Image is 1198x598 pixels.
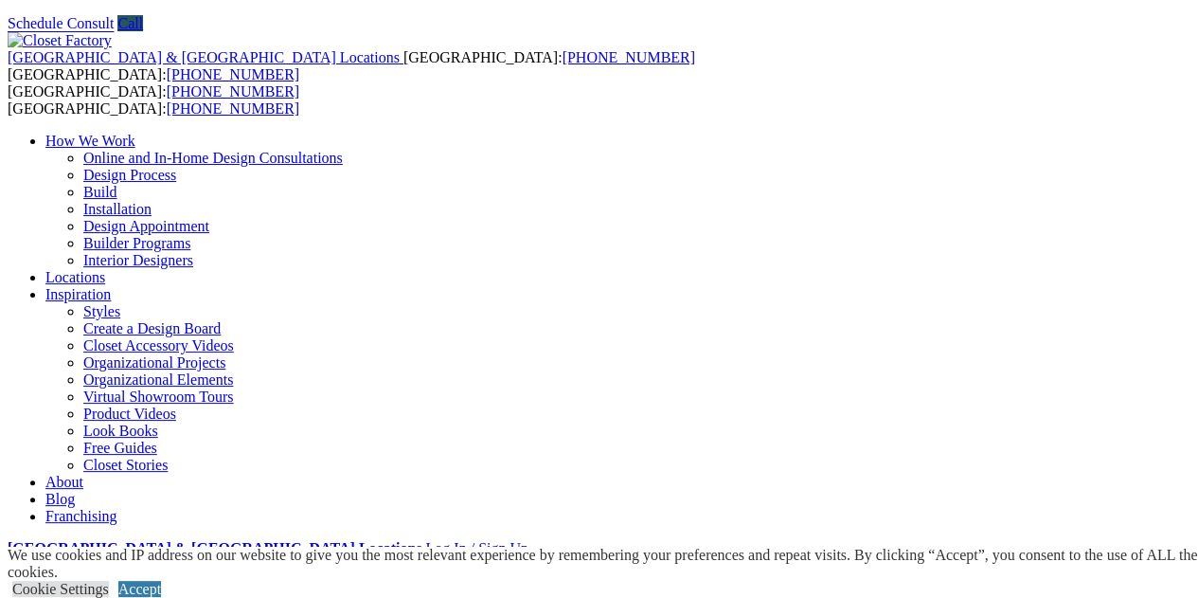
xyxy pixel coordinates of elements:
[8,547,1198,581] div: We use cookies and IP address on our website to give you the most relevant experience by remember...
[83,235,190,251] a: Builder Programs
[8,49,403,65] a: [GEOGRAPHIC_DATA] & [GEOGRAPHIC_DATA] Locations
[167,83,299,100] a: [PHONE_NUMBER]
[425,540,527,556] a: Log In / Sign Up
[83,218,209,234] a: Design Appointment
[167,66,299,82] a: [PHONE_NUMBER]
[83,201,152,217] a: Installation
[83,389,234,405] a: Virtual Showroom Tours
[83,423,158,439] a: Look Books
[83,150,343,166] a: Online and In-Home Design Consultations
[83,371,233,388] a: Organizational Elements
[117,15,143,31] a: Call
[8,83,299,117] span: [GEOGRAPHIC_DATA]: [GEOGRAPHIC_DATA]:
[8,49,400,65] span: [GEOGRAPHIC_DATA] & [GEOGRAPHIC_DATA] Locations
[167,100,299,117] a: [PHONE_NUMBER]
[83,406,176,422] a: Product Videos
[45,286,111,302] a: Inspiration
[83,337,234,353] a: Closet Accessory Videos
[83,457,168,473] a: Closet Stories
[118,581,161,597] a: Accept
[83,440,157,456] a: Free Guides
[83,320,221,336] a: Create a Design Board
[8,15,114,31] a: Schedule Consult
[12,581,109,597] a: Cookie Settings
[8,32,112,49] img: Closet Factory
[83,184,117,200] a: Build
[83,252,193,268] a: Interior Designers
[45,508,117,524] a: Franchising
[83,354,225,371] a: Organizational Projects
[562,49,694,65] a: [PHONE_NUMBER]
[83,303,120,319] a: Styles
[45,474,83,490] a: About
[8,49,695,82] span: [GEOGRAPHIC_DATA]: [GEOGRAPHIC_DATA]:
[8,540,421,556] a: [GEOGRAPHIC_DATA] & [GEOGRAPHIC_DATA] Locations
[45,269,105,285] a: Locations
[45,491,75,507] a: Blog
[45,133,135,149] a: How We Work
[83,167,176,183] a: Design Process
